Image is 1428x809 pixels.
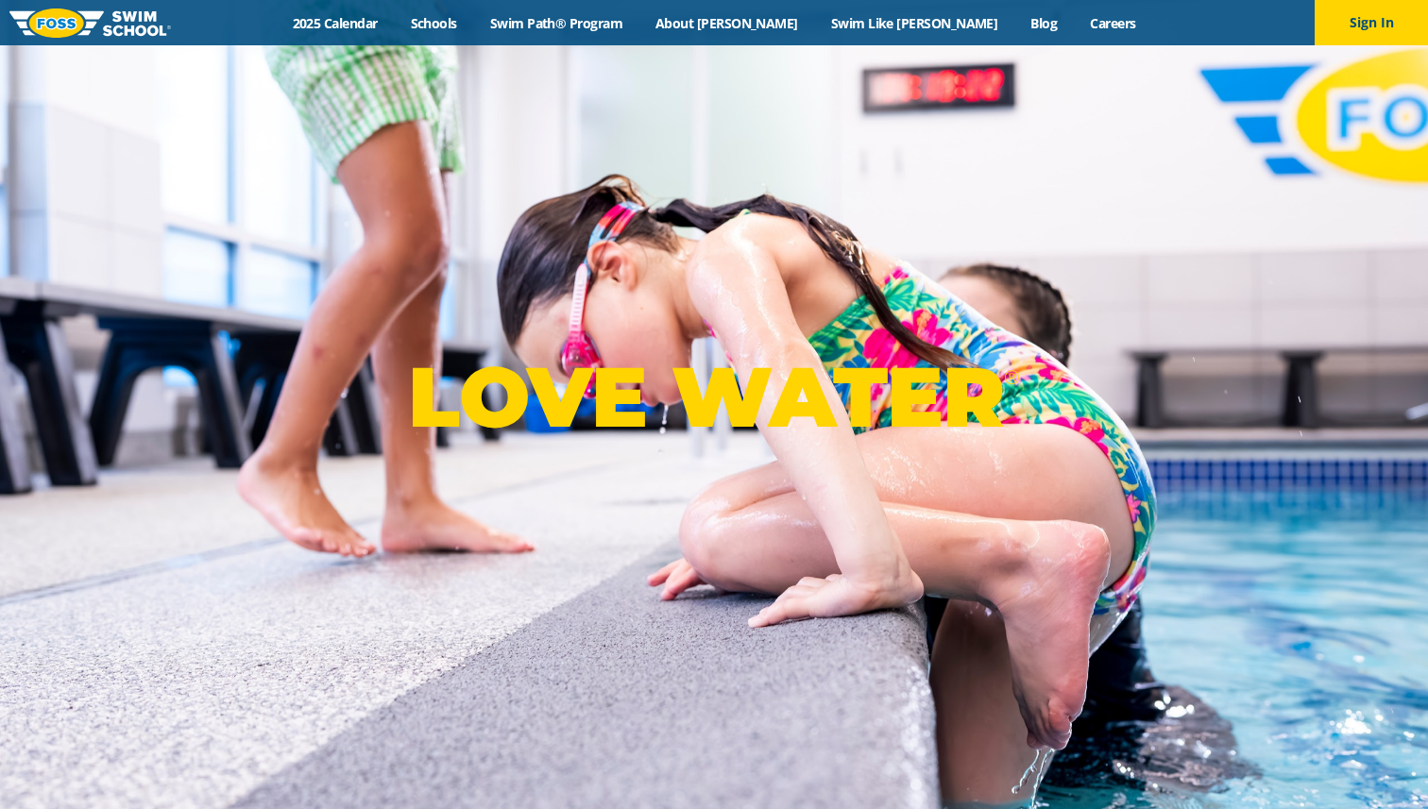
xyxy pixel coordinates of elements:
[9,8,171,38] img: FOSS Swim School Logo
[639,14,815,32] a: About [PERSON_NAME]
[1074,14,1152,32] a: Careers
[1004,365,1019,389] sup: ®
[394,14,473,32] a: Schools
[276,14,394,32] a: 2025 Calendar
[408,346,1019,447] p: LOVE WATER
[473,14,638,32] a: Swim Path® Program
[814,14,1014,32] a: Swim Like [PERSON_NAME]
[1014,14,1074,32] a: Blog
